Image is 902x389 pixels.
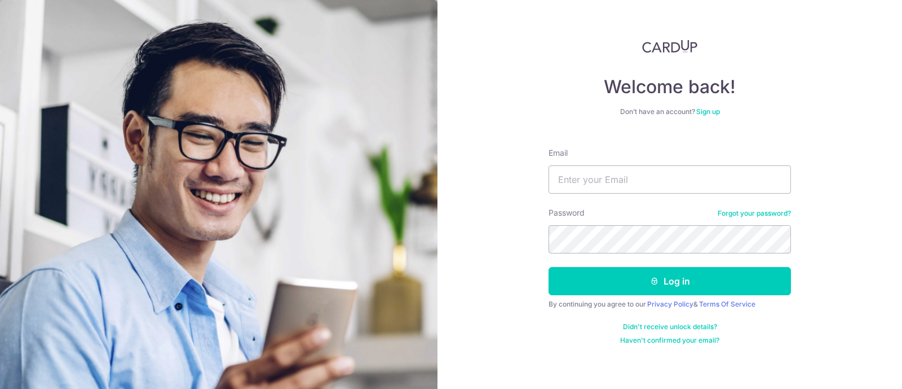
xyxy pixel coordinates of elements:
[696,107,720,116] a: Sign up
[549,76,791,98] h4: Welcome back!
[642,40,697,53] img: CardUp Logo
[549,300,791,309] div: By continuing you agree to our &
[549,207,585,218] label: Password
[647,300,693,308] a: Privacy Policy
[623,322,717,331] a: Didn't receive unlock details?
[549,267,791,295] button: Log in
[699,300,755,308] a: Terms Of Service
[549,165,791,194] input: Enter your Email
[620,336,719,345] a: Haven't confirmed your email?
[718,209,791,218] a: Forgot your password?
[549,107,791,116] div: Don’t have an account?
[549,147,568,159] label: Email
